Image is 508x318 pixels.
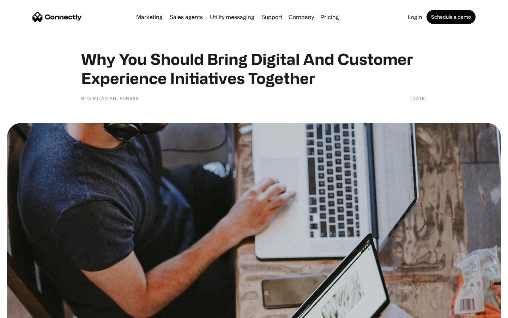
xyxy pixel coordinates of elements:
[427,10,476,24] a: Schedule a demo
[405,14,425,20] a: Login
[317,14,342,20] a: Pricing
[81,95,139,102] div: Bita Milanian, Forbes
[81,49,427,88] h1: Why You Should Bring Digital And Customer Experience Initiatives Together
[411,95,427,102] div: [DATE]
[289,12,314,22] div: Company
[7,306,42,316] aside: Language selected: English
[14,306,42,316] ul: Language list
[167,14,206,20] a: Sales agents
[207,14,257,20] a: Utility messaging
[259,14,285,20] a: Support
[133,14,165,20] a: Marketing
